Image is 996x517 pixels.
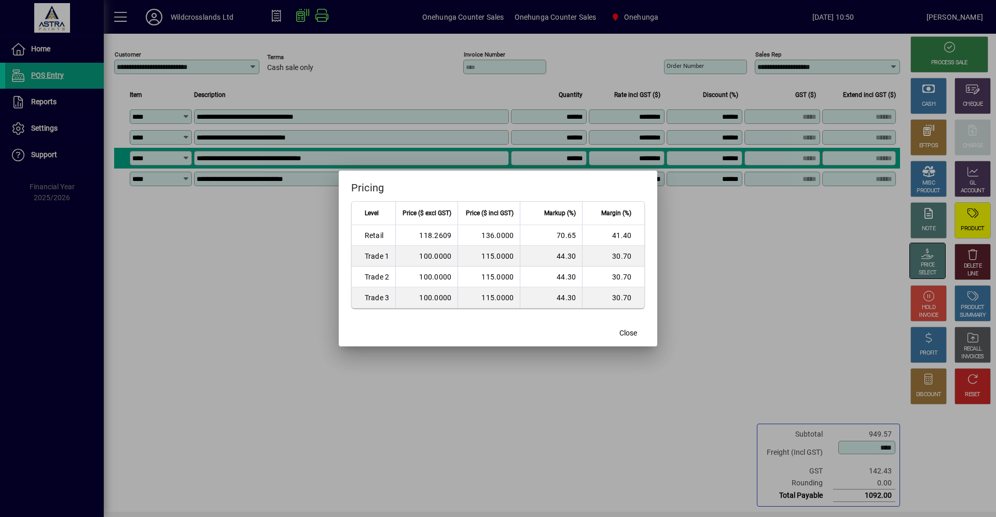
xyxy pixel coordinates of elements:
span: Markup (%) [544,207,576,219]
h2: Pricing [339,171,658,201]
td: 30.70 [582,287,644,308]
td: 30.70 [582,246,644,267]
td: 118.2609 [395,225,458,246]
td: 41.40 [582,225,644,246]
td: Trade 3 [352,287,396,308]
td: 44.30 [520,287,582,308]
td: 70.65 [520,225,582,246]
td: 44.30 [520,267,582,287]
td: 115.0000 [458,287,520,308]
span: Close [619,328,637,339]
td: 115.0000 [458,267,520,287]
button: Close [612,324,645,342]
td: 136.0000 [458,225,520,246]
span: Price ($ excl GST) [403,207,451,219]
td: Trade 2 [352,267,396,287]
td: Retail [352,225,396,246]
td: Trade 1 [352,246,396,267]
td: 100.0000 [395,287,458,308]
td: 44.30 [520,246,582,267]
span: Price ($ incl GST) [466,207,514,219]
span: Margin (%) [601,207,631,219]
td: 100.0000 [395,267,458,287]
td: 115.0000 [458,246,520,267]
td: 30.70 [582,267,644,287]
span: Level [365,207,379,219]
td: 100.0000 [395,246,458,267]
